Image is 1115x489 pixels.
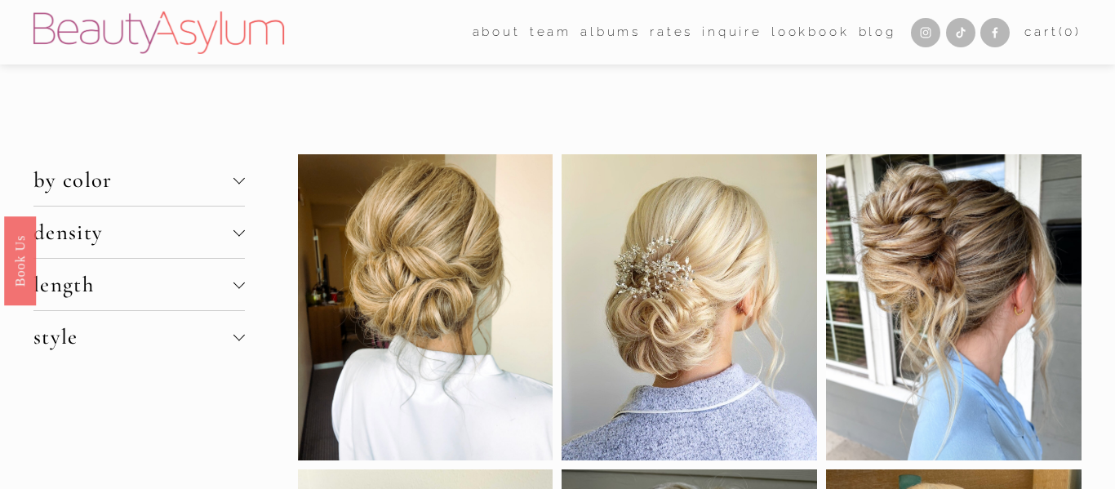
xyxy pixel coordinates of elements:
span: team [530,21,571,44]
span: length [33,271,233,298]
a: albums [580,20,641,45]
button: style [33,311,245,362]
a: Book Us [4,216,36,305]
a: folder dropdown [530,20,571,45]
a: folder dropdown [473,20,521,45]
span: density [33,219,233,246]
span: about [473,21,521,44]
a: TikTok [946,18,975,47]
span: style [33,323,233,350]
span: ( ) [1059,24,1082,39]
button: by color [33,154,245,206]
a: Instagram [911,18,940,47]
img: Beauty Asylum | Bridal Hair &amp; Makeup Charlotte &amp; Atlanta [33,11,284,54]
a: Facebook [980,18,1010,47]
button: length [33,259,245,310]
a: Lookbook [771,20,850,45]
a: 0 items in cart [1024,21,1082,44]
span: 0 [1064,24,1075,39]
button: density [33,207,245,258]
span: by color [33,167,233,193]
a: Rates [650,20,693,45]
a: Blog [859,20,896,45]
a: Inquire [702,20,762,45]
